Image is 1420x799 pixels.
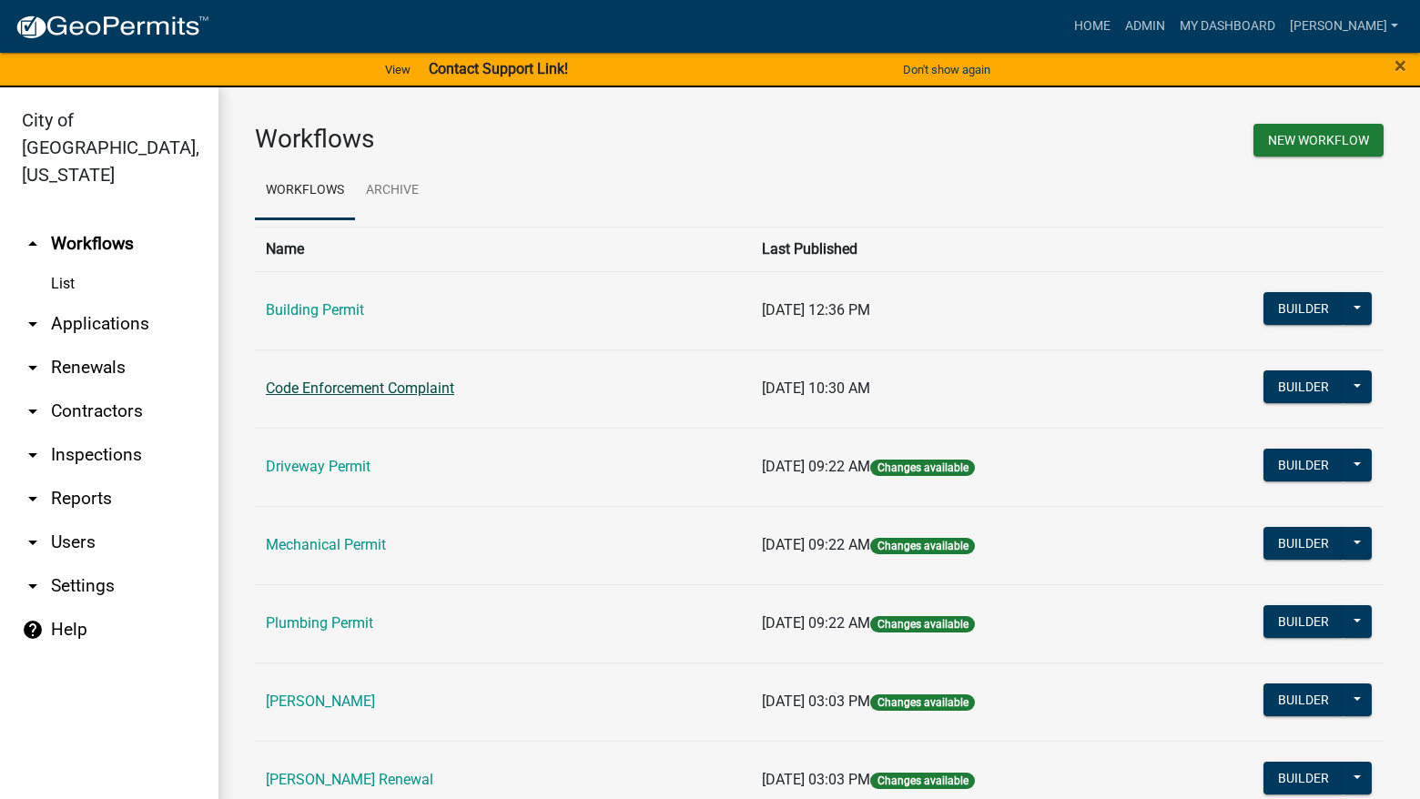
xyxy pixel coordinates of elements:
[1395,53,1406,78] span: ×
[1172,9,1283,44] a: My Dashboard
[1263,292,1344,325] button: Builder
[751,227,1155,271] th: Last Published
[1263,527,1344,560] button: Builder
[255,227,751,271] th: Name
[870,460,974,476] span: Changes available
[870,773,974,789] span: Changes available
[22,400,44,422] i: arrow_drop_down
[266,693,375,710] a: [PERSON_NAME]
[22,575,44,597] i: arrow_drop_down
[762,379,870,397] span: [DATE] 10:30 AM
[255,124,806,155] h3: Workflows
[762,614,870,632] span: [DATE] 09:22 AM
[762,458,870,475] span: [DATE] 09:22 AM
[266,536,386,553] a: Mechanical Permit
[378,55,418,85] a: View
[1253,124,1384,157] button: New Workflow
[22,444,44,466] i: arrow_drop_down
[762,536,870,553] span: [DATE] 09:22 AM
[355,162,430,220] a: Archive
[1263,370,1344,403] button: Builder
[266,301,364,319] a: Building Permit
[870,694,974,711] span: Changes available
[870,616,974,632] span: Changes available
[1263,449,1344,481] button: Builder
[22,531,44,553] i: arrow_drop_down
[896,55,998,85] button: Don't show again
[1263,683,1344,716] button: Builder
[429,60,568,77] strong: Contact Support Link!
[1395,55,1406,76] button: Close
[762,693,870,710] span: [DATE] 03:03 PM
[255,162,355,220] a: Workflows
[762,771,870,788] span: [DATE] 03:03 PM
[1118,9,1172,44] a: Admin
[22,357,44,379] i: arrow_drop_down
[1067,9,1118,44] a: Home
[266,771,433,788] a: [PERSON_NAME] Renewal
[266,458,370,475] a: Driveway Permit
[266,614,373,632] a: Plumbing Permit
[1283,9,1405,44] a: [PERSON_NAME]
[870,538,974,554] span: Changes available
[762,301,870,319] span: [DATE] 12:36 PM
[22,619,44,641] i: help
[22,313,44,335] i: arrow_drop_down
[22,233,44,255] i: arrow_drop_up
[1263,605,1344,638] button: Builder
[266,379,454,397] a: Code Enforcement Complaint
[22,488,44,510] i: arrow_drop_down
[1263,762,1344,794] button: Builder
